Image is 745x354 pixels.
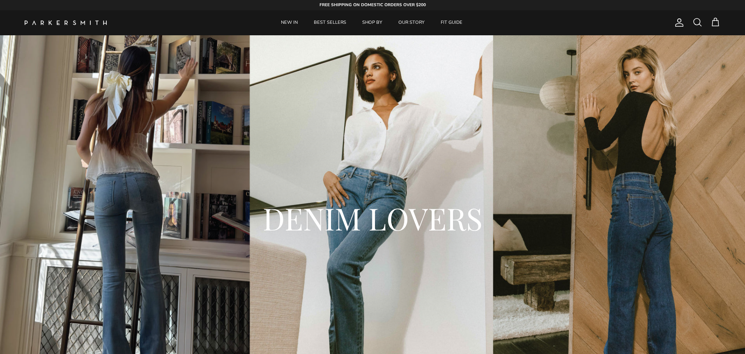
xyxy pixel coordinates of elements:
[433,10,470,35] a: FIT GUIDE
[145,199,600,238] h2: DENIM LOVERS
[274,10,305,35] a: NEW IN
[391,10,432,35] a: OUR STORY
[671,18,684,27] a: Account
[25,21,107,25] img: Parker Smith
[320,2,426,8] strong: FREE SHIPPING ON DOMESTIC ORDERS OVER $200
[355,10,390,35] a: SHOP BY
[122,10,621,35] div: Primary
[306,10,354,35] a: BEST SELLERS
